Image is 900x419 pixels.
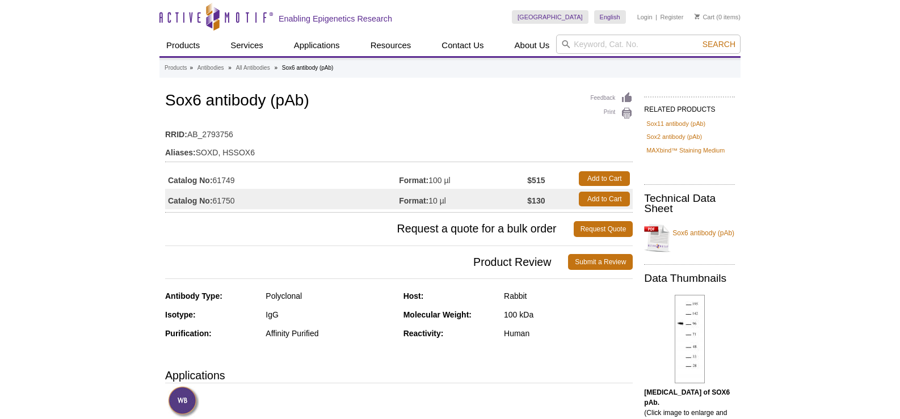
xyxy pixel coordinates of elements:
a: Cart [695,13,714,21]
a: Antibodies [197,63,224,73]
a: Services [224,35,270,56]
div: Polyclonal [266,291,394,301]
span: Search [703,40,735,49]
a: Contact Us [435,35,490,56]
a: Add to Cart [579,171,630,186]
strong: Format: [399,175,428,185]
h1: Sox6 antibody (pAb) [165,92,633,111]
a: Submit a Review [568,254,633,270]
img: Western Blot Validated [168,386,199,417]
div: Affinity Purified [266,328,394,338]
td: 61750 [165,189,399,209]
strong: Molecular Weight: [403,310,472,319]
td: 61749 [165,168,399,189]
strong: $515 [527,175,545,185]
a: Request Quote [574,221,633,237]
a: English [594,10,626,24]
td: AB_2793756 [165,122,633,141]
h3: Applications [165,367,633,384]
a: All Antibodies [236,63,270,73]
div: 100 kDa [504,310,633,320]
a: Print [590,107,633,120]
a: Sox11 antibody (pAb) [646,118,705,129]
a: Products [159,35,207,56]
span: Request a quote for a bulk order [165,221,574,237]
a: Products [165,63,187,73]
li: Sox6 antibody (pAb) [282,65,334,71]
a: Add to Cart [579,192,630,206]
li: | [655,10,657,24]
strong: Purification: [165,329,212,338]
td: 100 µl [399,168,527,189]
a: Register [660,13,683,21]
a: Resources [364,35,418,56]
strong: Aliases: [165,147,196,158]
strong: $130 [527,196,545,206]
strong: Catalog No: [168,196,213,206]
div: IgG [266,310,394,320]
span: Product Review [165,254,568,270]
h2: Enabling Epigenetics Research [279,14,392,24]
li: » [228,65,232,71]
li: » [190,65,193,71]
h2: Data Thumbnails [644,273,735,283]
a: Sox6 antibody (pAb) [644,221,735,255]
a: Applications [287,35,347,56]
a: MAXbind™ Staining Medium [646,145,725,155]
img: SOX6 antibody (pAb) tested by Western blot. [675,295,705,383]
strong: RRID: [165,129,187,139]
strong: Antibody Type: [165,291,222,301]
button: Search [699,39,739,49]
a: About Us [508,35,557,56]
td: 10 µl [399,189,527,209]
div: Rabbit [504,291,633,301]
b: [MEDICAL_DATA] of SOX6 pAb. [644,388,730,407]
td: SOXD, HSSOX6 [165,141,633,159]
strong: Isotype: [165,310,196,319]
h2: Technical Data Sheet [644,193,735,214]
input: Keyword, Cat. No. [556,35,741,54]
strong: Host: [403,291,424,301]
a: Sox2 antibody (pAb) [646,132,702,142]
strong: Catalog No: [168,175,213,185]
a: Login [637,13,653,21]
div: Human [504,328,633,338]
strong: Format: [399,196,428,206]
a: [GEOGRAPHIC_DATA] [512,10,588,24]
h2: RELATED PRODUCTS [644,96,735,117]
li: » [274,65,277,71]
li: (0 items) [695,10,741,24]
a: Feedback [590,92,633,104]
img: Your Cart [695,14,700,19]
strong: Reactivity: [403,329,444,338]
